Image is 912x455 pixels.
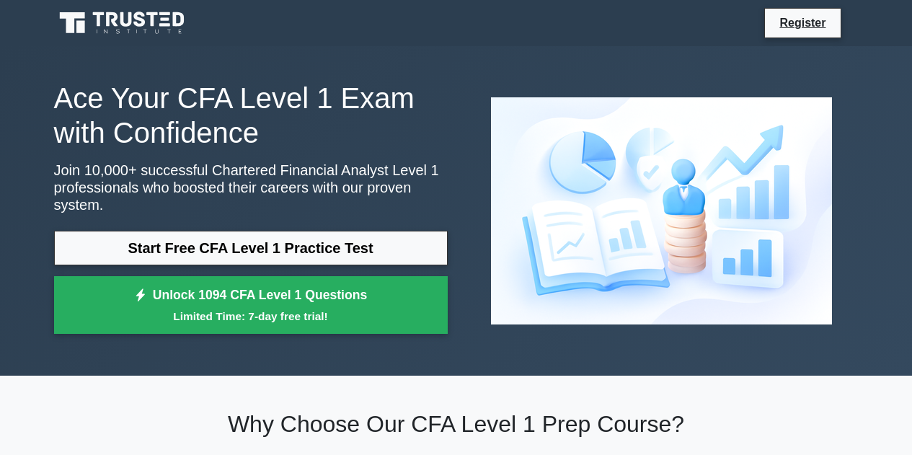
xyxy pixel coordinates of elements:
img: Chartered Financial Analyst Level 1 Preview [479,86,844,336]
a: Start Free CFA Level 1 Practice Test [54,231,448,265]
p: Join 10,000+ successful Chartered Financial Analyst Level 1 professionals who boosted their caree... [54,162,448,213]
h2: Why Choose Our CFA Level 1 Prep Course? [54,410,859,438]
a: Unlock 1094 CFA Level 1 QuestionsLimited Time: 7-day free trial! [54,276,448,334]
a: Register [771,14,834,32]
h1: Ace Your CFA Level 1 Exam with Confidence [54,81,448,150]
small: Limited Time: 7-day free trial! [72,308,430,324]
